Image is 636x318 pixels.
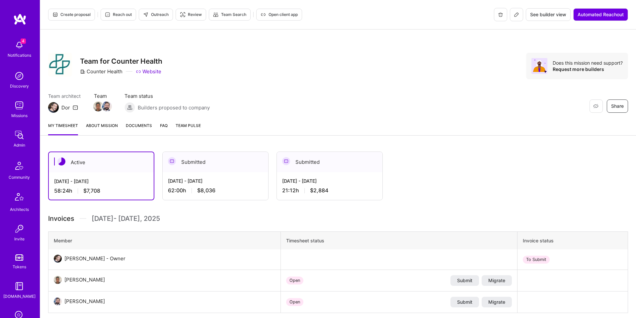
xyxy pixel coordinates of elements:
[10,83,29,90] div: Discovery
[168,187,263,194] div: 62:00 h
[180,12,185,17] i: icon Targeter
[64,255,125,263] div: [PERSON_NAME] - Owner
[517,232,628,250] th: Invoice status
[286,298,303,306] div: Open
[80,68,122,75] div: Counter Health
[11,112,28,119] div: Missions
[553,66,623,72] div: Request more builders
[213,12,246,18] span: Team Search
[94,101,103,112] a: Team Member Avatar
[13,128,26,142] img: admin teamwork
[9,174,30,181] div: Community
[286,277,303,285] div: Open
[15,254,23,261] img: tokens
[573,8,628,21] button: Automated Reachout
[523,256,550,264] div: To Submit
[13,99,26,112] img: teamwork
[124,93,210,99] span: Team status
[611,103,624,109] span: Share
[57,158,65,165] img: Active
[457,299,472,305] span: Submit
[48,214,74,223] span: Invoices
[103,101,111,112] a: Team Member Avatar
[92,214,160,223] span: [DATE] - [DATE] , 2025
[168,157,176,165] img: Submitted
[48,122,78,135] a: My timesheet
[531,58,547,74] img: Avatar
[101,9,136,21] button: Reach out
[457,277,472,284] span: Submit
[310,187,328,194] span: $2,884
[105,12,132,18] span: Reach out
[282,177,377,184] div: [DATE] - [DATE]
[450,275,479,286] button: Submit
[488,277,505,284] span: Migrate
[8,52,31,59] div: Notifications
[64,297,105,305] div: [PERSON_NAME]
[64,276,105,284] div: [PERSON_NAME]
[578,11,624,18] span: Automated Reachout
[11,190,27,206] img: Architects
[52,12,91,18] span: Create proposal
[282,157,290,165] img: Submitted
[3,293,36,300] div: [DOMAIN_NAME]
[21,38,26,44] span: 4
[530,11,566,18] span: See builder view
[607,99,628,113] button: Share
[553,60,623,66] div: Does this mission need support?
[80,69,85,74] i: icon CompanyGray
[54,178,148,185] div: [DATE] - [DATE]
[83,187,100,194] span: $7,708
[180,12,202,18] span: Review
[11,158,27,174] img: Community
[163,152,268,172] div: Submitted
[209,9,251,21] button: Team Search
[482,275,512,286] button: Migrate
[482,297,512,307] button: Migrate
[14,235,25,242] div: Invite
[73,105,78,110] i: icon Mail
[126,122,152,129] span: Documents
[138,104,210,111] span: Builders proposed to company
[13,280,26,293] img: guide book
[256,9,302,21] button: Open client app
[10,206,29,213] div: Architects
[48,102,59,113] img: Team Architect
[94,93,111,99] span: Team
[168,177,263,184] div: [DATE] - [DATE]
[102,101,112,111] img: Team Member Avatar
[593,103,598,109] i: icon EyeClosed
[197,187,215,194] span: $8,036
[526,8,571,21] button: See builder view
[280,232,517,250] th: Timesheet status
[14,142,25,149] div: Admin
[54,276,62,284] img: User Avatar
[176,122,201,135] a: Team Pulse
[86,122,118,135] a: About Mission
[93,101,103,111] img: Team Member Avatar
[80,214,86,223] img: Divider
[13,263,26,270] div: Tokens
[48,93,81,99] span: Team architect
[54,187,148,194] div: 58:24 h
[450,297,479,307] button: Submit
[13,222,26,235] img: Invite
[54,297,62,305] img: User Avatar
[136,68,161,75] a: Website
[139,9,173,21] button: Outreach
[176,9,206,21] button: Review
[282,187,377,194] div: 21:12 h
[126,122,152,135] a: Documents
[160,122,168,135] a: FAQ
[80,57,162,65] h3: Team for Counter Health
[52,12,58,17] i: icon Proposal
[13,38,26,52] img: bell
[49,152,154,172] div: Active
[61,104,70,111] div: Dor
[124,102,135,113] img: Builders proposed to company
[176,123,201,128] span: Team Pulse
[261,12,298,18] span: Open client app
[48,232,281,250] th: Member
[48,9,95,21] button: Create proposal
[13,69,26,83] img: discovery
